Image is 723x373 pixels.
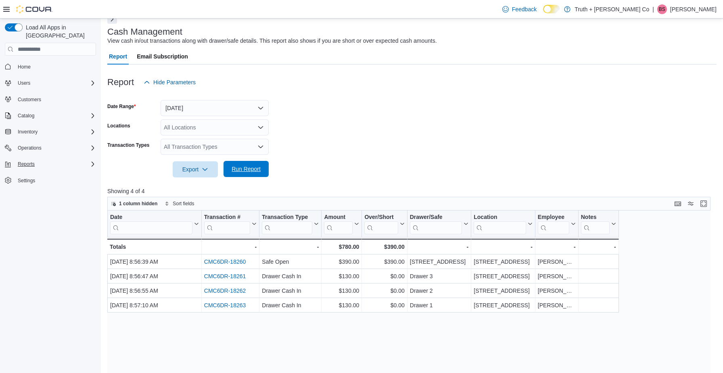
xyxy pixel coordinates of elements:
[18,145,42,151] span: Operations
[581,214,610,234] div: Notes
[173,200,194,207] span: Sort fields
[15,95,44,104] a: Customers
[204,214,257,234] button: Transaction #
[18,161,35,167] span: Reports
[15,78,96,88] span: Users
[110,286,199,296] div: [DATE] 8:56:55 AM
[324,214,353,234] div: Amount
[204,214,250,221] div: Transaction #
[18,113,34,119] span: Catalog
[2,158,99,170] button: Reports
[110,214,192,234] div: Date
[15,176,38,185] a: Settings
[140,74,199,90] button: Hide Parameters
[262,286,319,296] div: Drawer Cash In
[15,143,45,153] button: Operations
[15,62,34,72] a: Home
[153,78,196,86] span: Hide Parameters
[107,103,136,110] label: Date Range
[110,271,199,281] div: [DATE] 8:56:47 AM
[262,257,319,267] div: Safe Open
[109,48,127,65] span: Report
[474,257,533,267] div: [STREET_ADDRESS]
[107,77,134,87] h3: Report
[107,14,117,24] button: Next
[110,214,192,221] div: Date
[538,286,576,296] div: [PERSON_NAME]
[107,27,182,37] h3: Cash Management
[204,302,246,308] a: CMC6DR-18263
[581,242,616,252] div: -
[324,300,359,310] div: $130.00
[5,57,96,207] nav: Complex example
[543,13,543,14] span: Dark Mode
[257,144,264,150] button: Open list of options
[161,100,269,116] button: [DATE]
[2,110,99,121] button: Catalog
[262,271,319,281] div: Drawer Cash In
[410,300,469,310] div: Drawer 1
[324,257,359,267] div: $390.00
[538,242,576,252] div: -
[15,111,38,121] button: Catalog
[262,242,319,252] div: -
[204,288,246,294] a: CMC6DR-18262
[161,199,197,208] button: Sort fields
[262,214,312,221] div: Transaction Type
[581,214,610,221] div: Notes
[538,214,576,234] button: Employee
[119,200,157,207] span: 1 column hidden
[474,214,526,221] div: Location
[178,161,213,177] span: Export
[364,300,404,310] div: $0.00
[410,214,462,221] div: Drawer/Safe
[410,271,469,281] div: Drawer 3
[137,48,188,65] span: Email Subscription
[15,175,96,185] span: Settings
[15,127,96,137] span: Inventory
[324,242,359,252] div: $780.00
[538,271,576,281] div: [PERSON_NAME]
[324,271,359,281] div: $130.00
[512,5,537,13] span: Feedback
[538,214,569,221] div: Employee
[410,214,462,234] div: Drawer/Safe
[2,94,99,105] button: Customers
[16,5,52,13] img: Cova
[262,214,312,234] div: Transaction Type
[257,124,264,131] button: Open list of options
[474,242,533,252] div: -
[324,214,359,234] button: Amount
[686,199,696,208] button: Display options
[110,242,199,252] div: Totals
[538,214,569,234] div: Employee
[410,257,469,267] div: [STREET_ADDRESS]
[699,199,708,208] button: Enter fullscreen
[18,64,31,70] span: Home
[581,214,616,234] button: Notes
[474,271,533,281] div: [STREET_ADDRESS]
[2,60,99,72] button: Home
[364,271,404,281] div: $0.00
[18,80,30,86] span: Users
[538,257,576,267] div: [PERSON_NAME]
[110,300,199,310] div: [DATE] 8:57:10 AM
[15,94,96,104] span: Customers
[410,286,469,296] div: Drawer 2
[15,143,96,153] span: Operations
[15,111,96,121] span: Catalog
[364,286,404,296] div: $0.00
[474,214,533,234] button: Location
[474,286,533,296] div: [STREET_ADDRESS]
[474,300,533,310] div: [STREET_ADDRESS]
[652,4,654,14] p: |
[670,4,717,14] p: [PERSON_NAME]
[538,300,576,310] div: [PERSON_NAME]
[364,214,398,234] div: Over/Short
[15,159,38,169] button: Reports
[107,123,130,129] label: Locations
[108,199,161,208] button: 1 column hidden
[107,187,717,195] p: Showing 4 of 4
[15,61,96,71] span: Home
[2,77,99,89] button: Users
